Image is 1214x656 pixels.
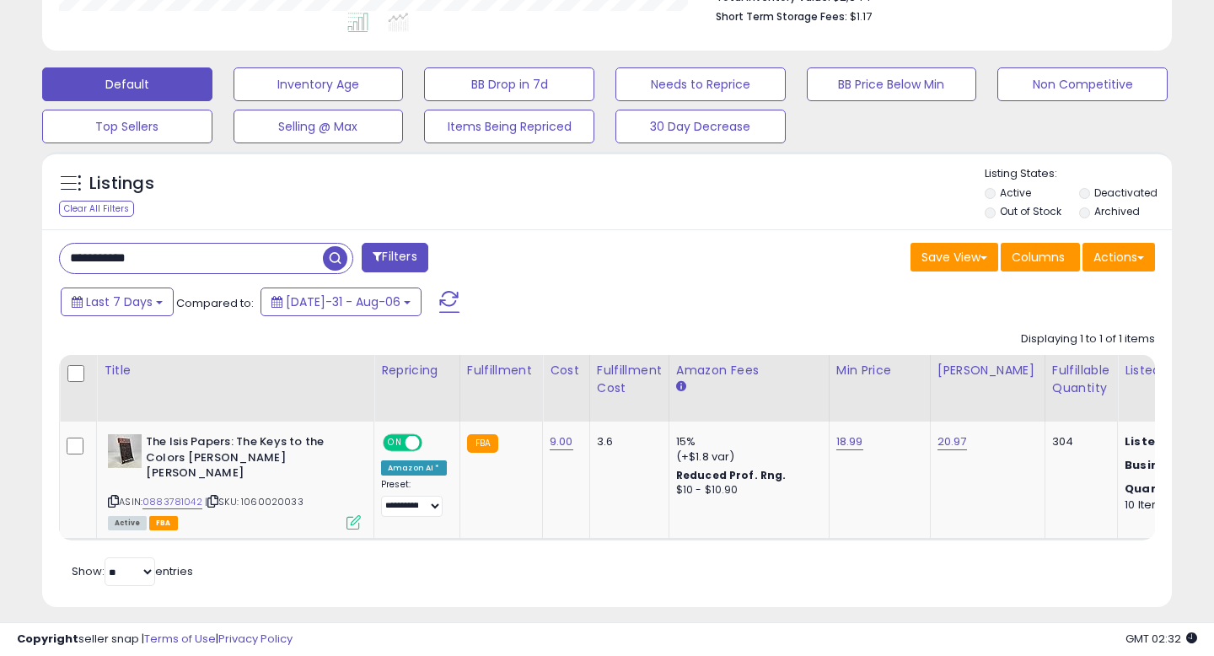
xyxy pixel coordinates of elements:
strong: Copyright [17,631,78,647]
span: | SKU: 1060020033 [205,495,303,508]
button: 30 Day Decrease [615,110,786,143]
div: $10 - $10.90 [676,483,816,497]
div: 3.6 [597,434,656,449]
div: Cost [550,362,583,379]
span: All listings currently available for purchase on Amazon [108,516,147,530]
div: Preset: [381,479,447,517]
button: Needs to Reprice [615,67,786,101]
a: 18.99 [836,433,863,450]
span: FBA [149,516,178,530]
span: 2025-08-15 02:32 GMT [1125,631,1197,647]
div: Fulfillable Quantity [1052,362,1110,397]
button: Save View [910,243,998,272]
div: [PERSON_NAME] [937,362,1038,379]
button: Columns [1001,243,1080,272]
div: 304 [1052,434,1104,449]
a: 0883781042 [142,495,202,509]
button: BB Drop in 7d [424,67,594,101]
div: Amazon Fees [676,362,822,379]
b: The Isis Papers: The Keys to the Colors [PERSON_NAME] [PERSON_NAME] [146,434,351,486]
button: Filters [362,243,427,272]
b: Reduced Prof. Rng. [676,468,787,482]
div: seller snap | | [17,632,293,648]
button: Selling @ Max [234,110,404,143]
button: BB Price Below Min [807,67,977,101]
label: Active [1000,186,1031,200]
a: Terms of Use [144,631,216,647]
span: $1.17 [850,8,872,24]
div: Fulfillment [467,362,535,379]
div: Displaying 1 to 1 of 1 items [1021,331,1155,347]
label: Out of Stock [1000,204,1061,218]
div: Title [104,362,367,379]
button: Non Competitive [997,67,1168,101]
a: 20.97 [937,433,967,450]
div: Repricing [381,362,453,379]
p: Listing States: [985,166,1173,182]
span: Compared to: [176,295,254,311]
label: Deactivated [1094,186,1158,200]
h5: Listings [89,172,154,196]
div: 15% [676,434,816,449]
label: Archived [1094,204,1140,218]
div: Clear All Filters [59,201,134,217]
span: OFF [420,436,447,450]
div: Min Price [836,362,923,379]
button: Default [42,67,212,101]
button: Items Being Repriced [424,110,594,143]
span: Columns [1012,249,1065,266]
a: Privacy Policy [218,631,293,647]
b: Short Term Storage Fees: [716,9,847,24]
small: FBA [467,434,498,453]
button: Last 7 Days [61,288,174,316]
button: Inventory Age [234,67,404,101]
span: [DATE]-31 - Aug-06 [286,293,400,310]
div: Amazon AI * [381,460,447,476]
a: 9.00 [550,433,573,450]
small: Amazon Fees. [676,379,686,395]
button: Actions [1082,243,1155,272]
div: Fulfillment Cost [597,362,662,397]
b: Listed Price: [1125,433,1201,449]
span: Last 7 Days [86,293,153,310]
div: (+$1.8 var) [676,449,816,465]
img: 41cMfoUSpDL._SL40_.jpg [108,434,142,468]
span: ON [384,436,406,450]
div: ASIN: [108,434,361,528]
button: [DATE]-31 - Aug-06 [261,288,422,316]
button: Top Sellers [42,110,212,143]
span: Show: entries [72,563,193,579]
